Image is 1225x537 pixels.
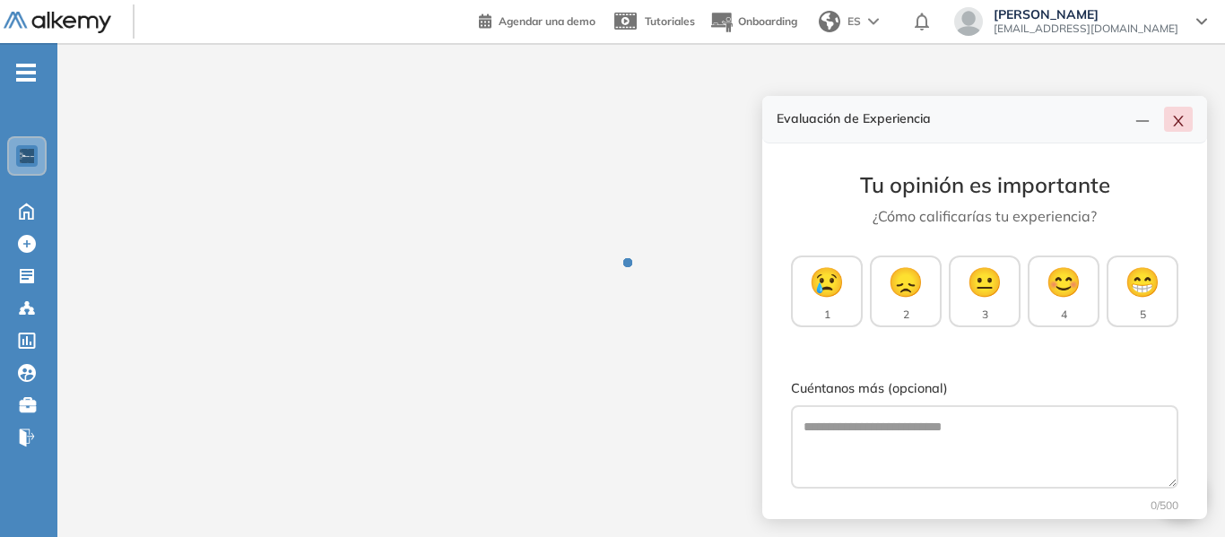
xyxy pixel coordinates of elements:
span: 😐 [967,260,1003,303]
img: Logo [4,12,111,34]
h3: Tu opinión es importante [791,172,1178,198]
span: Agendar una demo [499,14,595,28]
button: close [1164,107,1193,132]
span: 1 [824,307,830,323]
span: 😁 [1125,260,1160,303]
div: 0 /500 [791,498,1178,514]
span: 😞 [888,260,924,303]
button: line [1128,107,1157,132]
span: [EMAIL_ADDRESS][DOMAIN_NAME] [994,22,1178,36]
span: 😢 [809,260,845,303]
img: https://assets.alkemy.org/workspaces/1802/d452bae4-97f6-47ab-b3bf-1c40240bc960.jpg [20,149,34,163]
span: Tutoriales [645,14,695,28]
button: 😊4 [1028,256,1099,327]
a: Agendar una demo [479,9,595,30]
img: arrow [868,18,879,25]
span: Onboarding [738,14,797,28]
span: [PERSON_NAME] [994,7,1178,22]
span: 5 [1140,307,1146,323]
span: 2 [903,307,909,323]
button: 😞2 [870,256,942,327]
img: world [819,11,840,32]
button: 😐3 [949,256,1021,327]
span: close [1171,114,1186,128]
span: 3 [982,307,988,323]
button: 😁5 [1107,256,1178,327]
label: Cuéntanos más (opcional) [791,379,1178,399]
span: 😊 [1046,260,1082,303]
i: - [16,71,36,74]
p: ¿Cómo calificarías tu experiencia? [791,205,1178,227]
span: 4 [1061,307,1067,323]
h4: Evaluación de Experiencia [777,111,1128,126]
span: line [1135,114,1150,128]
button: Onboarding [709,3,797,41]
button: 😢1 [791,256,863,327]
span: ES [847,13,861,30]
